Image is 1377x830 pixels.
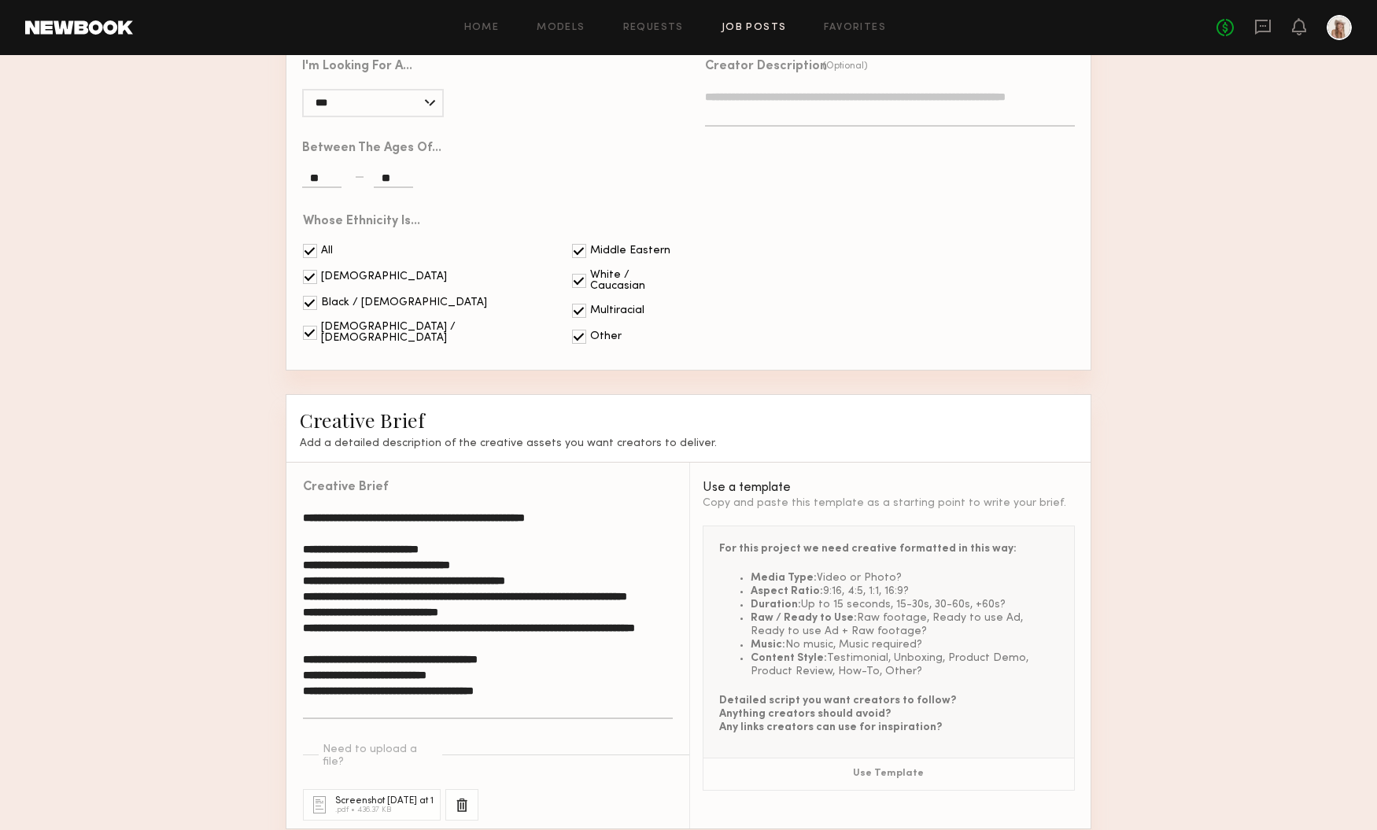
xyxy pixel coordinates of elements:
li: 9:16, 4:5, 1:1, 16:9? [751,585,1058,598]
div: Between the ages of... [302,142,441,155]
div: (Optional) [822,61,868,72]
li: Raw footage, Ready to use Ad, Ready to use Ad + Raw footage? [751,611,1058,638]
li: No music, Music required? [751,638,1058,651]
a: Job Posts [722,23,787,33]
a: Requests [623,23,684,33]
p: Detailed script you want creators to follow? Anything creators should avoid? Any links creators c... [719,694,1058,734]
a: Models [537,23,585,33]
div: Middle Eastern [590,245,670,256]
span: Duration: [751,599,801,610]
div: Creator Description [705,61,827,73]
div: • [351,806,355,814]
div: Copy and paste this template as a starting point to write your brief. [703,496,1075,510]
li: Video or Photo? [751,571,1058,585]
div: White / Caucasian [590,270,687,292]
div: Black / [DEMOGRAPHIC_DATA] [321,297,487,308]
span: Music: [751,640,785,650]
a: Home [464,23,500,33]
div: Need to upload a file? [323,743,439,770]
div: Other [590,331,622,342]
div: [DEMOGRAPHIC_DATA] [321,271,447,282]
div: Creative Brief [303,481,388,494]
h3: Add a detailed description of the creative assets you want creators to deliver. [300,437,1077,450]
span: Raw / Ready to Use: [751,613,857,623]
li: Testimonial, Unboxing, Product Demo, Product Review, How-To, Other? [751,651,1058,678]
div: For this project we need creative formatted in this way: [719,542,1058,555]
div: Screenshot [DATE] at 1 [335,796,434,806]
div: Use a template [703,481,1075,494]
div: [DEMOGRAPHIC_DATA] / [DEMOGRAPHIC_DATA] [321,322,563,344]
div: Whose ethnicity is... [303,216,420,228]
div: All [321,245,333,256]
span: Content Style: [751,653,827,663]
li: Up to 15 seconds, 15-30s, 30-60s, +60s? [751,598,1058,611]
div: 436.37 KB [357,806,391,814]
span: Creative Brief [300,407,425,433]
button: Use Template [703,758,1074,790]
div: Multiracial [590,305,644,316]
div: .pdf [335,806,349,814]
span: Aspect Ratio: [751,586,823,596]
span: Media Type: [751,573,817,583]
a: Favorites [824,23,886,33]
div: I'm looking for a... [302,61,412,73]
